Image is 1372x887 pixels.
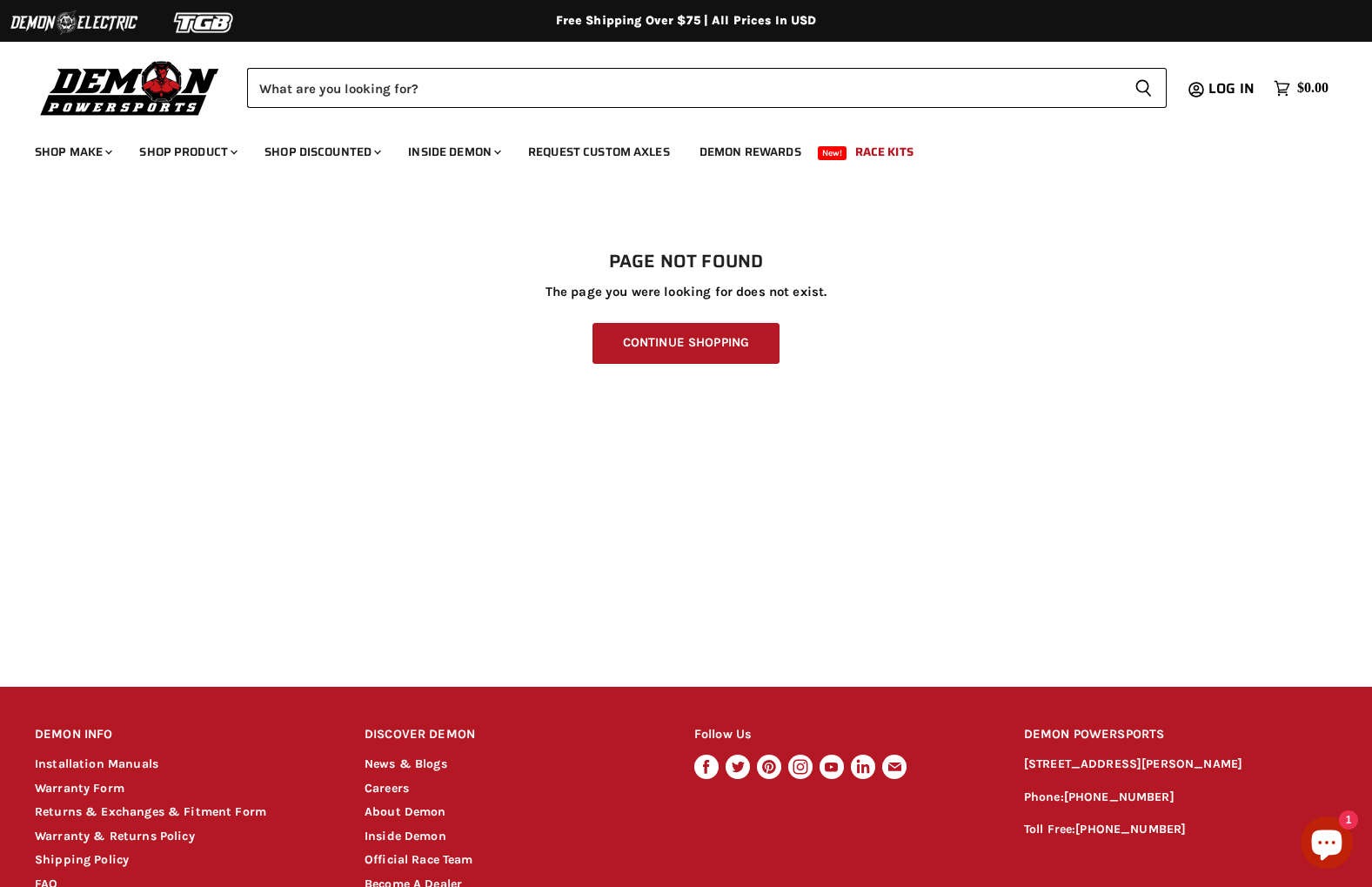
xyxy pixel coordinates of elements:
button: Search [1121,68,1167,108]
form: Product [247,68,1167,108]
span: $0.00 [1297,80,1328,97]
h2: Follow Us [694,715,991,756]
a: Demon Rewards [686,134,814,170]
h1: Page not found [35,252,1337,272]
a: Warranty Form [35,781,124,796]
a: About Demon [365,804,446,819]
h2: DEMON INFO [35,715,331,756]
a: $0.00 [1265,76,1337,101]
a: News & Blogs [365,756,447,771]
p: The page you were looking for does not exist. [35,285,1337,299]
a: Shipping Policy [35,852,129,867]
img: Demon Powersports [35,57,225,118]
a: Shop Discounted [251,134,392,170]
img: TGB Logo 2 [139,6,270,39]
span: New! [818,146,847,160]
span: Log in [1208,77,1255,99]
a: Careers [365,781,409,796]
a: Official Race Team [365,852,473,867]
inbox-online-store-chat: Shopify online store chat [1295,816,1358,873]
ul: Main menu [22,127,1324,170]
h2: DISCOVER DEMON [365,715,661,756]
a: Request Custom Axles [515,134,683,170]
a: Race Kits [842,134,927,170]
a: Installation Manuals [35,756,158,771]
p: Phone: [1024,788,1337,808]
h2: DEMON POWERSPORTS [1024,715,1337,756]
a: Warranty & Returns Policy [35,829,195,843]
a: [PHONE_NUMBER] [1075,822,1186,837]
a: [PHONE_NUMBER] [1064,790,1175,804]
p: Toll Free: [1024,820,1337,840]
a: Log in [1201,81,1265,97]
img: Demon Electric Logo 2 [9,6,139,39]
a: Continue Shopping [592,323,780,364]
p: [STREET_ADDRESS][PERSON_NAME] [1024,755,1337,775]
a: Inside Demon [395,134,512,170]
a: Shop Product [126,134,248,170]
a: Shop Make [22,134,123,170]
a: Returns & Exchanges & Fitment Form [35,804,266,819]
a: Inside Demon [365,829,446,843]
input: Search [247,68,1121,108]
